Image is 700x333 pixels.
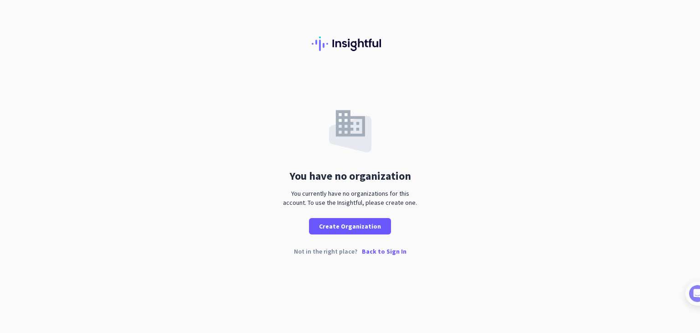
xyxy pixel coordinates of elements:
img: Insightful [312,36,388,51]
div: You have no organization [289,171,411,182]
div: You currently have no organizations for this account. To use the Insightful, please create one. [279,189,421,207]
button: Create Organization [309,218,391,234]
p: Back to Sign In [362,248,407,255]
span: Create Organization [319,222,381,231]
